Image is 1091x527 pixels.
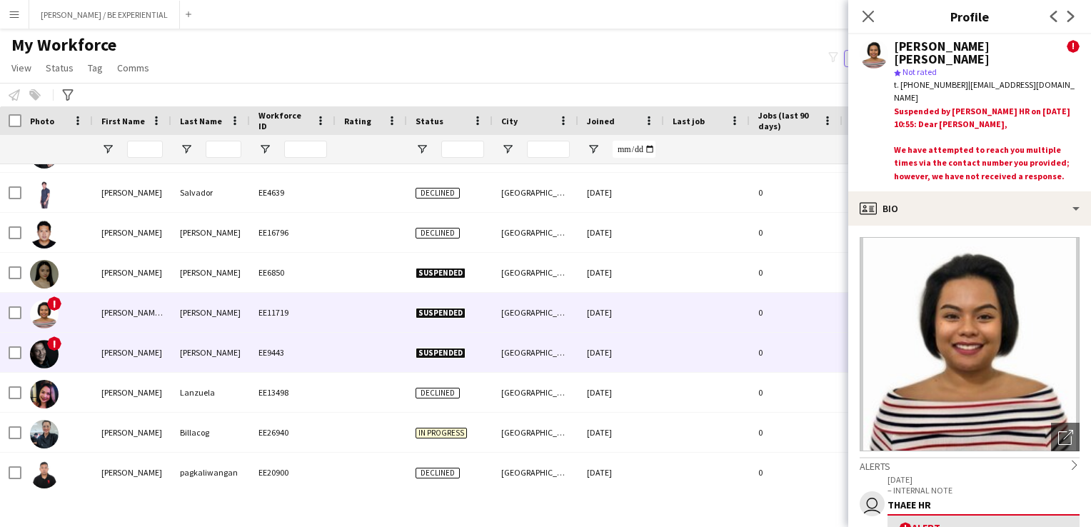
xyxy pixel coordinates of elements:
img: Daniel Kristian Salvador [30,180,59,209]
div: [PERSON_NAME] [93,213,171,252]
button: Open Filter Menu [416,143,428,156]
div: [PERSON_NAME] [171,333,250,372]
span: View [11,61,31,74]
span: ! [1067,40,1080,53]
span: | [EMAIL_ADDRESS][DOMAIN_NAME] [894,79,1075,103]
div: [GEOGRAPHIC_DATA] [493,293,578,332]
div: 0 [750,213,843,252]
div: Alerts [860,457,1080,473]
div: EE9443 [250,333,336,372]
div: Self-employed Crew [843,253,934,292]
div: [GEOGRAPHIC_DATA] [493,173,578,212]
span: Jobs (last 90 days) [758,110,817,131]
div: [GEOGRAPHIC_DATA] [493,413,578,452]
span: First Name [101,116,145,126]
div: [PERSON_NAME] [171,293,250,332]
div: [DATE] [578,333,664,372]
div: [DATE] [578,453,664,492]
div: Self-employed Crew [843,373,934,412]
div: Self-employed Crew [843,173,934,212]
div: 0 [750,453,843,492]
span: Suspended [416,348,466,358]
span: Declined [416,388,460,398]
img: DARREN pagkaliwangan [30,460,59,488]
span: Joined [587,116,615,126]
div: pagkaliwangan [171,453,250,492]
div: [PERSON_NAME] [93,173,171,212]
div: [PERSON_NAME] [PERSON_NAME] [894,40,1067,66]
input: Last Name Filter Input [206,141,241,158]
div: Self-employed Crew [843,293,934,332]
img: Danielle Beltrano [30,260,59,288]
div: Self-employed Crew [843,333,934,372]
button: [PERSON_NAME] / BE EXPERIENTIAL [29,1,180,29]
img: DARLYN Billacog [30,420,59,448]
span: Photo [30,116,54,126]
button: Open Filter Menu [101,143,114,156]
div: [DATE] [578,213,664,252]
p: – INTERNAL NOTE [888,485,1080,496]
div: [DATE] [578,293,664,332]
input: Joined Filter Input [613,141,655,158]
div: EE6850 [250,253,336,292]
div: [GEOGRAPHIC_DATA] [493,213,578,252]
div: 0 [750,293,843,332]
span: Tag [88,61,103,74]
div: [PERSON_NAME] [171,213,250,252]
div: [PERSON_NAME] [171,253,250,292]
div: [DATE] [578,253,664,292]
div: THAEE HR [888,498,1080,511]
span: t. [PHONE_NUMBER] [894,79,968,90]
span: Declined [416,188,460,199]
span: Declined [416,468,460,478]
span: My Workforce [11,34,116,56]
a: View [6,59,37,77]
div: EE16796 [250,213,336,252]
div: [PERSON_NAME] [93,373,171,412]
div: EE26940 [250,413,336,452]
button: Open Filter Menu [258,143,271,156]
app-action-btn: Advanced filters [59,86,76,104]
div: Bio [848,191,1091,226]
div: Self-employed Crew [843,453,934,492]
span: In progress [416,428,467,438]
span: Last job [673,116,705,126]
div: 0 [750,173,843,212]
img: Crew avatar or photo [860,237,1080,451]
div: EE11719 [250,293,336,332]
div: [GEOGRAPHIC_DATA] [493,253,578,292]
img: Danielle Ivory Marie Marzan [30,300,59,328]
div: Self-employed Crew [843,213,934,252]
img: Darly Lanzuela [30,380,59,408]
button: Open Filter Menu [180,143,193,156]
button: Open Filter Menu [587,143,600,156]
span: City [501,116,518,126]
button: Everyone5,896 [844,50,915,67]
span: Last Name [180,116,222,126]
span: Suspended [416,308,466,318]
div: [GEOGRAPHIC_DATA] [493,453,578,492]
div: [PERSON_NAME] [93,253,171,292]
div: [GEOGRAPHIC_DATA] [493,373,578,412]
div: [PERSON_NAME] [PERSON_NAME] [93,293,171,332]
input: Workforce ID Filter Input [284,141,327,158]
input: First Name Filter Input [127,141,163,158]
div: Salvador [171,173,250,212]
a: Status [40,59,79,77]
span: Workforce ID [258,110,310,131]
span: Status [46,61,74,74]
span: Status [416,116,443,126]
div: EE20900 [250,453,336,492]
span: Rating [344,116,371,126]
div: 0 [750,333,843,372]
img: Daniel Viloria [30,220,59,249]
div: [DATE] [578,413,664,452]
span: ! [47,336,61,351]
div: We have attempted to reach you multiple times via the contact number you provided; however, we ha... [894,144,1080,221]
div: Self-employed Crew [843,413,934,452]
div: EE4639 [250,173,336,212]
div: [DATE] [578,373,664,412]
div: [PERSON_NAME] [93,453,171,492]
button: Open Filter Menu [501,143,514,156]
img: Danilo Gonzales [30,340,59,368]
